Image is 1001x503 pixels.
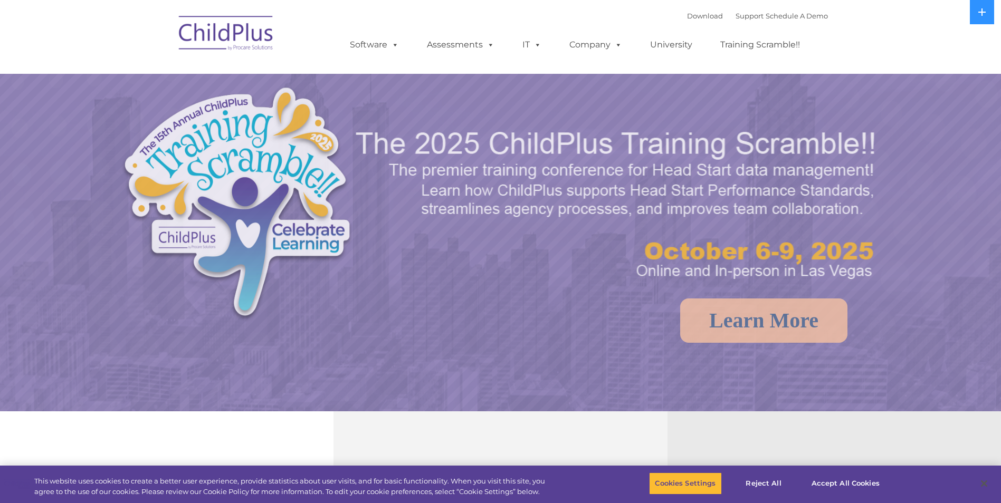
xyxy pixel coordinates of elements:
[710,34,811,55] a: Training Scramble!!
[559,34,633,55] a: Company
[687,12,723,20] a: Download
[973,472,996,495] button: Close
[174,8,279,61] img: ChildPlus by Procare Solutions
[731,472,797,495] button: Reject All
[512,34,552,55] a: IT
[766,12,828,20] a: Schedule A Demo
[806,472,885,495] button: Accept All Cookies
[34,476,550,497] div: This website uses cookies to create a better user experience, provide statistics about user visit...
[339,34,409,55] a: Software
[687,12,828,20] font: |
[680,298,847,343] a: Learn More
[416,34,505,55] a: Assessments
[649,472,721,495] button: Cookies Settings
[736,12,764,20] a: Support
[640,34,703,55] a: University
